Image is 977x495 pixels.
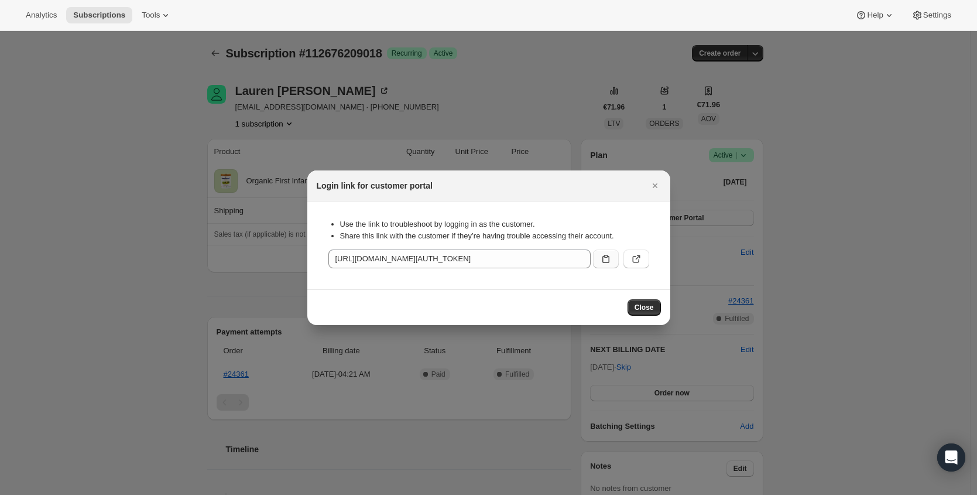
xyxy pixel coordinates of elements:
[904,7,958,23] button: Settings
[635,303,654,312] span: Close
[66,7,132,23] button: Subscriptions
[73,11,125,20] span: Subscriptions
[628,299,661,316] button: Close
[19,7,64,23] button: Analytics
[867,11,883,20] span: Help
[937,443,965,472] div: Open Intercom Messenger
[923,11,951,20] span: Settings
[340,219,649,230] li: Use the link to troubleshoot by logging in as the customer.
[135,7,179,23] button: Tools
[317,180,433,192] h2: Login link for customer portal
[647,177,663,194] button: Close
[340,230,649,242] li: Share this link with the customer if they’re having trouble accessing their account.
[142,11,160,20] span: Tools
[848,7,901,23] button: Help
[26,11,57,20] span: Analytics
